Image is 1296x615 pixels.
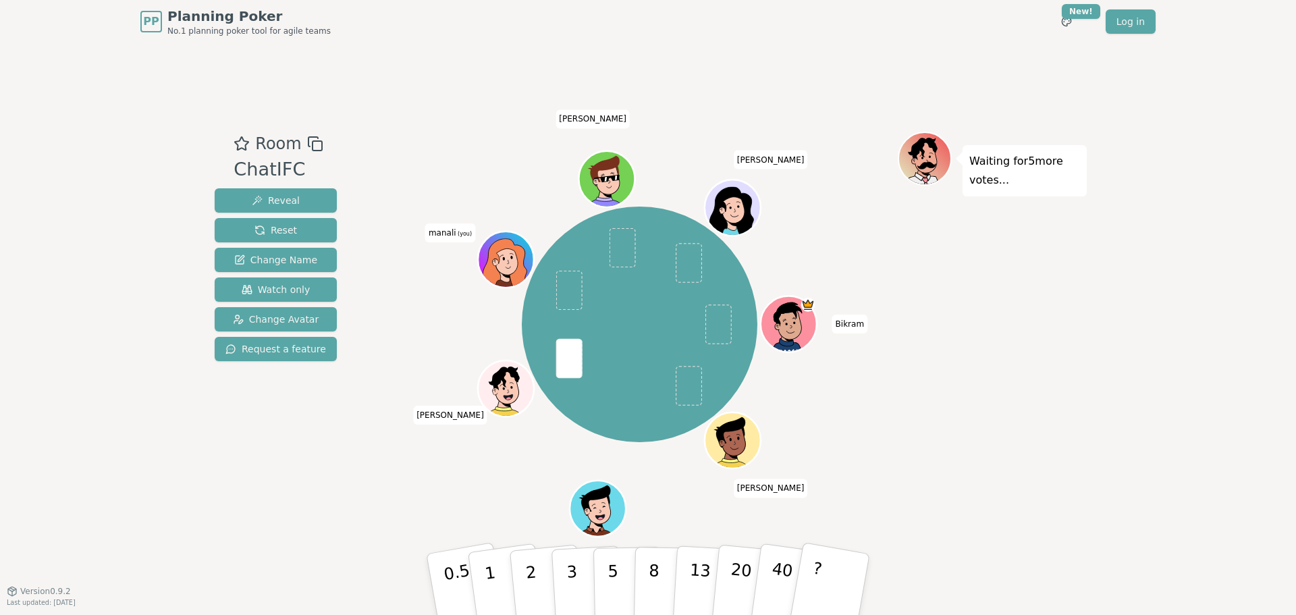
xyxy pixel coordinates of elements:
span: Reset [254,223,297,237]
div: New! [1062,4,1100,19]
a: Log in [1106,9,1156,34]
button: Version0.9.2 [7,586,71,597]
span: Click to change your name [425,223,475,242]
span: Click to change your name [556,110,630,129]
span: Room [255,132,301,156]
span: (you) [456,231,473,237]
span: Reveal [252,194,300,207]
span: No.1 planning poker tool for agile teams [167,26,331,36]
button: Watch only [215,277,337,302]
span: Click to change your name [413,406,487,425]
button: New! [1054,9,1079,34]
span: Click to change your name [832,315,868,333]
button: Reveal [215,188,337,213]
p: Waiting for 5 more votes... [969,152,1080,190]
button: Click to change your avatar [479,234,532,286]
button: Add as favourite [234,132,250,156]
span: Change Avatar [233,313,319,326]
span: Click to change your name [734,479,808,498]
span: PP [143,14,159,30]
button: Request a feature [215,337,337,361]
span: Request a feature [225,342,326,356]
a: PPPlanning PokerNo.1 planning poker tool for agile teams [140,7,331,36]
span: Click to change your name [734,151,808,169]
div: ChatIFC [234,156,323,184]
span: Last updated: [DATE] [7,599,76,606]
span: Watch only [242,283,310,296]
button: Change Name [215,248,337,272]
span: Planning Poker [167,7,331,26]
span: Version 0.9.2 [20,586,71,597]
button: Change Avatar [215,307,337,331]
button: Reset [215,218,337,242]
span: Bikram is the host [801,298,815,312]
span: Change Name [234,253,317,267]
